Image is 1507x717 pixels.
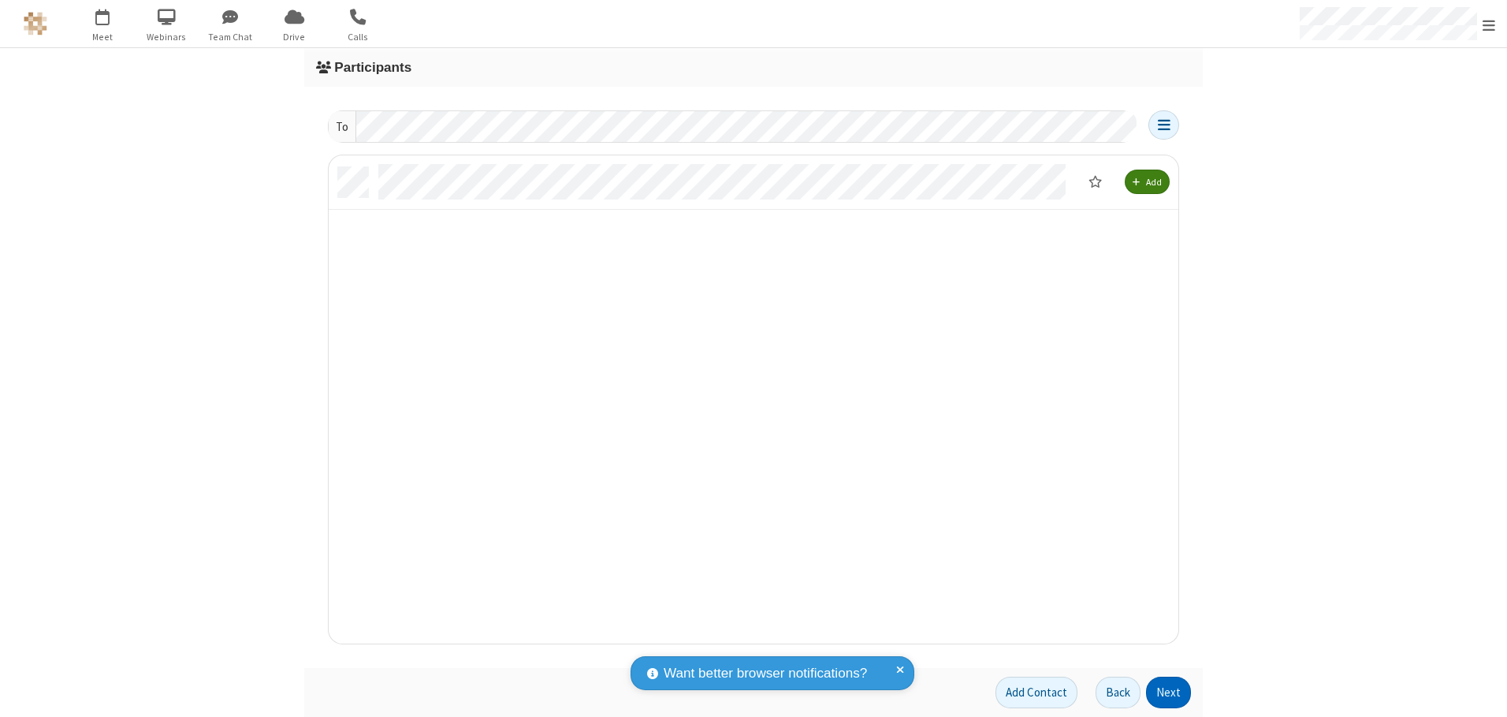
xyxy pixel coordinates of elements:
button: Next [1146,677,1191,708]
div: To [329,111,356,142]
img: QA Selenium DO NOT DELETE OR CHANGE [24,12,47,35]
span: Add [1146,176,1162,188]
span: Drive [265,30,324,44]
button: Open menu [1148,110,1179,140]
div: grid [329,155,1180,645]
span: Team Chat [201,30,260,44]
span: Meet [73,30,132,44]
button: Moderator [1077,168,1113,195]
button: Add Contact [995,677,1077,708]
span: Calls [329,30,388,44]
h3: Participants [316,60,1191,75]
button: Add [1125,170,1170,194]
span: Webinars [137,30,196,44]
button: Back [1096,677,1140,708]
span: Want better browser notifications? [664,663,867,684]
span: Add Contact [1006,685,1067,700]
